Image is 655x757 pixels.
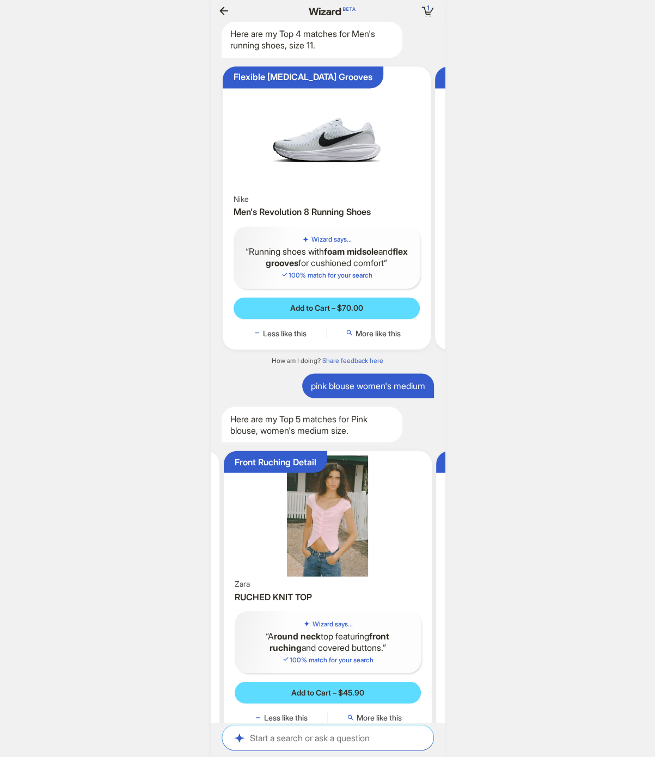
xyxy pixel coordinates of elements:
[211,356,445,365] div: How am I doing?
[356,328,401,338] span: More like this
[313,619,353,628] h5: Wizard says...
[234,328,327,339] button: Less like this
[274,630,321,641] b: round neck
[222,407,402,442] div: Here are my Top 5 matches for Pink blouse, women's medium size.
[235,578,250,588] span: Zara
[357,712,402,722] span: More like this
[290,303,363,312] span: Add to Cart – $70.00
[243,630,413,653] q: A top featuring and covered buttons.
[270,630,390,653] b: front ruching
[234,297,420,319] button: Add to Cart – $70.00
[234,71,372,83] div: Flexible [MEDICAL_DATA] Grooves
[242,245,412,268] q: Running shoes with and for cushioned comfort
[223,66,431,349] div: Flexible [MEDICAL_DATA] GroovesMen's Revolution 8 Running ShoesNikeMen's Revolution 8 Running Sho...
[322,356,383,364] a: Share feedback here
[311,235,352,244] h5: Wizard says...
[235,591,421,602] h3: RUCHED KNIT TOP
[222,22,402,58] div: Here are my Top 4 matches for Men's running shoes, size 11.
[234,206,420,218] h3: Men's Revolution 8 Running Shoes
[228,455,428,576] img: RUCHED KNIT TOP
[327,328,420,339] button: More like this
[224,451,432,734] div: Front Ruching DetailRUCHED KNIT TOPZaraRUCHED KNIT TOPWizard says...Around necktop featuringfront...
[291,687,364,697] span: Add to Cart – $45.90
[235,681,421,703] button: Add to Cart – $45.90
[302,373,434,398] div: pink blouse women's medium
[439,71,639,192] img: Fuel Flex Run Running Shoes
[426,4,429,12] span: 1
[235,712,328,723] button: Less like this
[281,270,372,279] span: 100 % match for your search
[264,712,308,722] span: Less like this
[263,328,307,338] span: Less like this
[235,456,316,467] div: Front Ruching Detail
[440,455,640,576] img: Billie Lace Shirt
[234,194,249,204] span: Nike
[227,71,427,192] img: Men's Revolution 8 Running Shoes
[328,712,421,723] button: More like this
[324,245,378,256] b: foam midsole
[266,245,408,268] b: flex grooves
[282,655,374,663] span: 100 % match for your search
